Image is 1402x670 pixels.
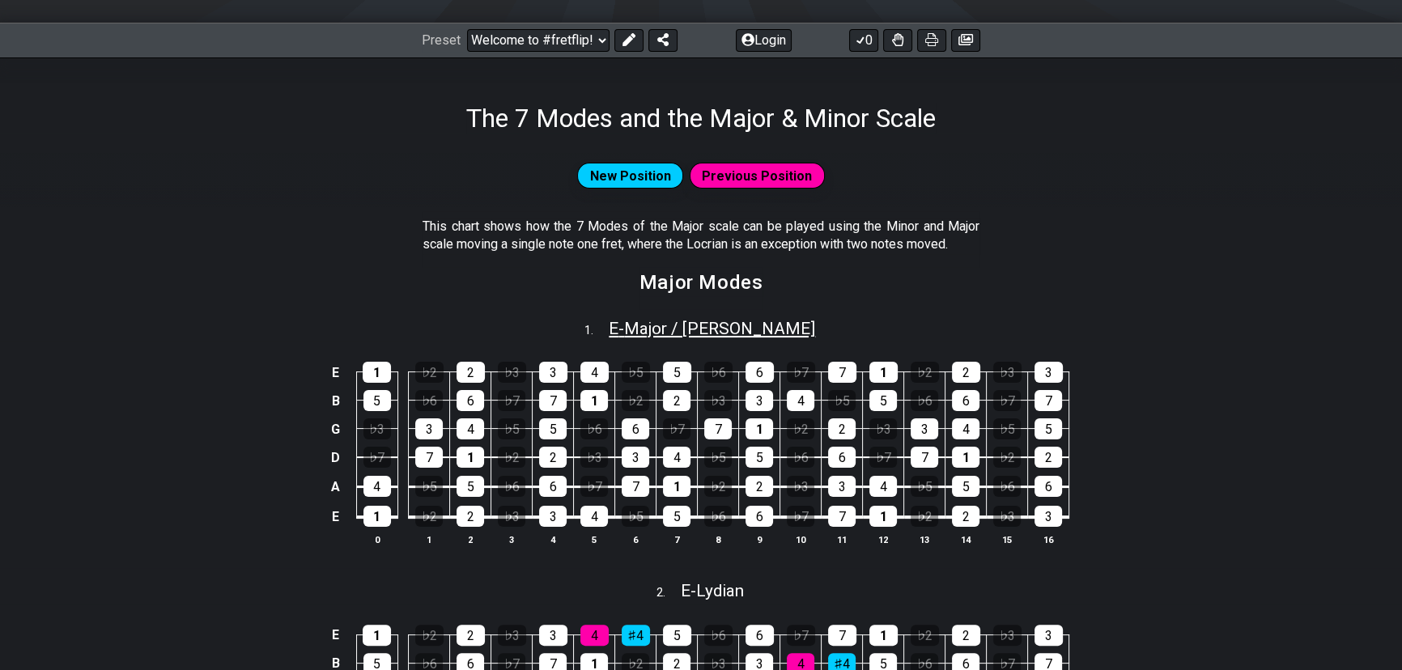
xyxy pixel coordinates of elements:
[498,506,525,527] div: ♭3
[952,447,979,468] div: 1
[993,418,1021,439] div: ♭5
[415,447,443,468] div: 7
[539,506,567,527] div: 3
[911,625,939,646] div: ♭2
[423,218,979,254] p: This chart shows how the 7 Modes of the Major scale can be played using the Minor and Major scale...
[663,506,690,527] div: 5
[622,625,650,646] div: ♯4
[590,164,671,188] span: New Position
[828,362,856,383] div: 7
[615,531,656,548] th: 6
[869,418,897,439] div: ♭3
[911,506,938,527] div: ♭2
[704,418,732,439] div: 7
[614,29,644,52] button: Edit Preset
[869,476,897,497] div: 4
[580,447,608,468] div: ♭3
[326,621,346,649] td: E
[704,506,732,527] div: ♭6
[828,506,856,527] div: 7
[911,362,939,383] div: ♭2
[363,418,391,439] div: ♭3
[951,29,980,52] button: Create image
[883,29,912,52] button: Toggle Dexterity for all fretkits
[869,506,897,527] div: 1
[787,476,814,497] div: ♭3
[663,390,690,411] div: 2
[622,362,650,383] div: ♭5
[539,625,567,646] div: 3
[415,625,444,646] div: ♭2
[457,418,484,439] div: 4
[828,447,856,468] div: 6
[326,443,346,473] td: D
[415,506,443,527] div: ♭2
[498,418,525,439] div: ♭5
[911,390,938,411] div: ♭6
[746,418,773,439] div: 1
[663,447,690,468] div: 4
[363,476,391,497] div: 4
[663,625,691,646] div: 5
[622,418,649,439] div: 6
[326,415,346,443] td: G
[698,531,739,548] th: 8
[622,476,649,497] div: 7
[952,476,979,497] div: 5
[663,362,691,383] div: 5
[450,531,491,548] th: 2
[363,390,391,411] div: 5
[622,447,649,468] div: 3
[1035,625,1063,646] div: 3
[704,362,733,383] div: ♭6
[787,447,814,468] div: ♭6
[993,506,1021,527] div: ♭3
[787,506,814,527] div: ♭7
[993,362,1022,383] div: ♭3
[648,29,678,52] button: Share Preset
[704,447,732,468] div: ♭5
[1035,506,1062,527] div: 3
[415,390,443,411] div: ♭6
[945,531,987,548] th: 14
[539,390,567,411] div: 7
[539,476,567,497] div: 6
[584,322,609,340] span: 1 .
[356,531,397,548] th: 0
[993,625,1022,646] div: ♭3
[363,506,391,527] div: 1
[326,502,346,532] td: E
[869,625,898,646] div: 1
[869,447,897,468] div: ♭7
[466,103,936,134] h1: The 7 Modes and the Major & Minor Scale
[704,390,732,411] div: ♭3
[580,625,609,646] div: 4
[574,531,615,548] th: 5
[780,531,822,548] th: 10
[1035,390,1062,411] div: 7
[622,506,649,527] div: ♭5
[457,476,484,497] div: 5
[828,625,856,646] div: 7
[457,390,484,411] div: 6
[363,362,391,383] div: 1
[415,418,443,439] div: 3
[1035,418,1062,439] div: 5
[869,362,898,383] div: 1
[952,362,980,383] div: 2
[663,418,690,439] div: ♭7
[904,531,945,548] th: 13
[704,476,732,497] div: ♭2
[326,472,346,502] td: A
[746,447,773,468] div: 5
[498,476,525,497] div: ♭6
[746,362,774,383] div: 6
[467,29,610,52] select: Preset
[828,418,856,439] div: 2
[457,447,484,468] div: 1
[987,531,1028,548] th: 15
[498,447,525,468] div: ♭2
[849,29,878,52] button: 0
[363,447,391,468] div: ♭7
[828,476,856,497] div: 3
